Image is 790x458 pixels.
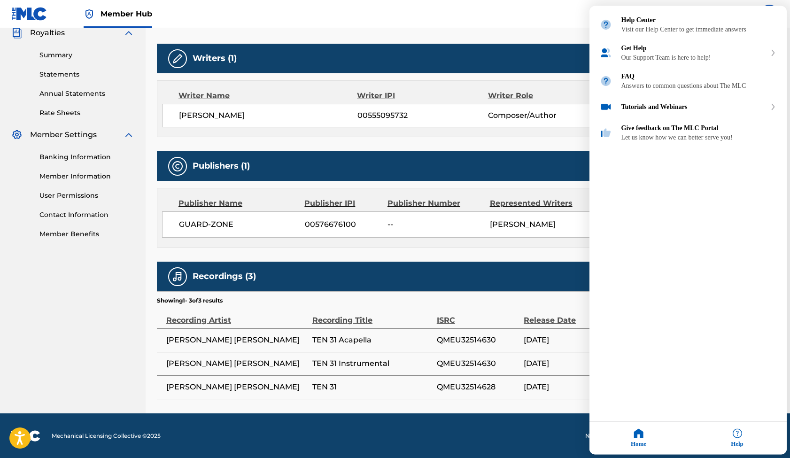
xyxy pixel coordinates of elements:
div: FAQ [589,67,787,95]
img: module icon [600,19,612,31]
div: Help Center [589,11,787,39]
img: module icon [600,127,612,139]
div: FAQ [621,73,776,80]
div: Home [589,422,688,455]
div: Visit our Help Center to get immediate answers [621,26,776,33]
img: module icon [600,101,612,113]
div: entering resource center home [589,6,787,147]
div: Give feedback on The MLC Portal [621,124,776,132]
img: module icon [600,75,612,87]
div: Help [688,422,787,455]
div: Our Support Team is here to help! [621,54,766,62]
div: Answers to common questions about The MLC [621,82,776,90]
div: Tutorials and Webinars [589,95,787,119]
div: Get Help [589,39,787,67]
img: module icon [600,47,612,59]
div: Give feedback on The MLC Portal [589,119,787,147]
div: Let us know how we can better serve you! [621,134,776,141]
svg: expand [770,50,776,56]
div: Tutorials and Webinars [621,103,766,111]
div: Get Help [621,45,766,52]
svg: expand [770,104,776,110]
div: Help Center [621,16,776,24]
div: Resource center home modules [589,6,787,147]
